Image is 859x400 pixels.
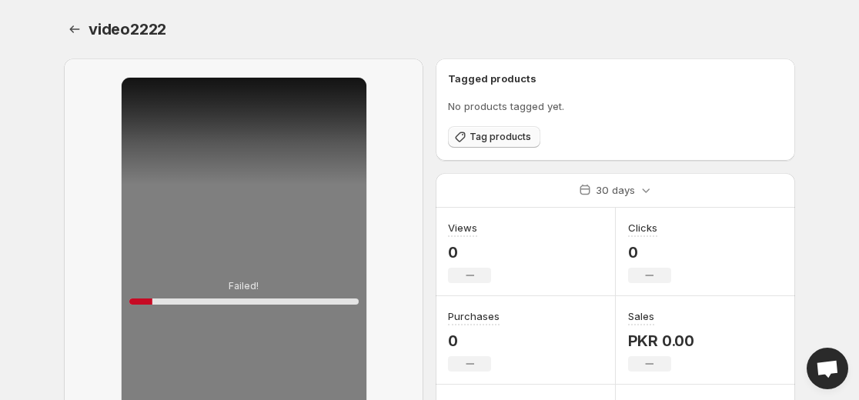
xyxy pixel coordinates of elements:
h6: Tagged products [448,71,783,86]
p: 0 [448,243,491,262]
h3: Views [448,220,477,235]
p: 0 [628,243,671,262]
h3: Clicks [628,220,657,235]
span: video2222 [89,20,166,38]
p: PKR 0.00 [628,332,694,350]
p: 30 days [596,182,635,198]
h3: Purchases [448,308,500,324]
p: Failed! [229,280,259,292]
button: Settings [64,18,85,40]
p: 0 [448,332,500,350]
div: Open chat [807,348,848,389]
span: Tag products [470,131,531,143]
h3: Sales [628,308,654,324]
button: Tag products [448,126,540,148]
p: No products tagged yet. [448,98,783,114]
